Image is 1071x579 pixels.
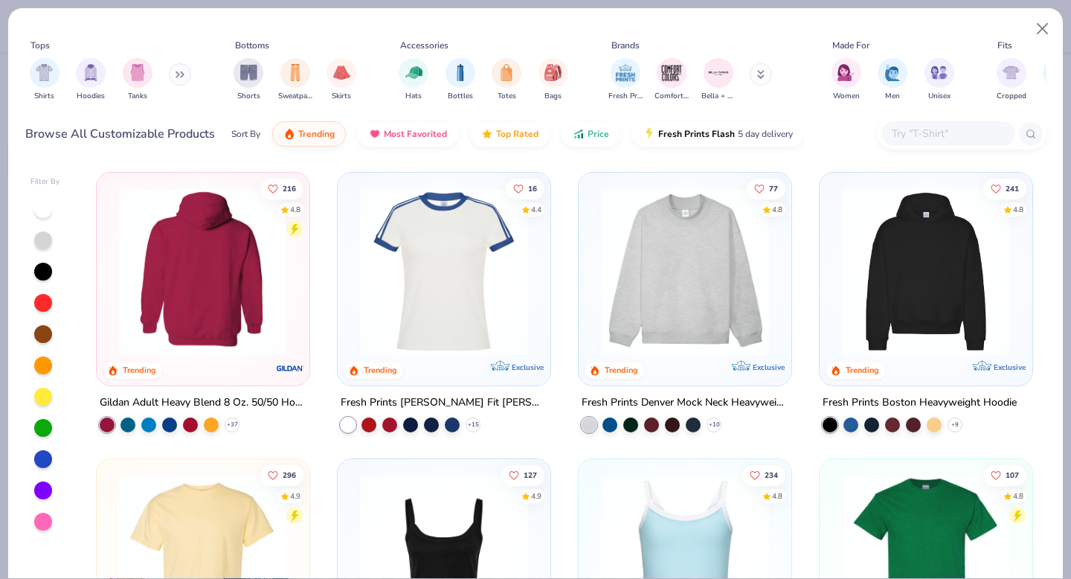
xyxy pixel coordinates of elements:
button: filter button [608,58,643,102]
div: 4.9 [291,490,301,502]
div: Fresh Prints Denver Mock Neck Heavyweight Sweatshirt [582,394,788,412]
img: Fresh Prints Image [614,62,637,84]
div: Browse All Customizable Products [25,125,215,143]
div: Fresh Prints [PERSON_NAME] Fit [PERSON_NAME] Shirt with Stripes [341,394,547,412]
button: Trending [272,121,346,147]
div: Made For [832,39,869,52]
div: Bottoms [235,39,269,52]
div: filter for Hats [399,58,428,102]
img: Tanks Image [129,64,146,81]
img: Hats Image [405,64,422,81]
div: 4.8 [772,204,782,215]
div: 4.8 [1013,204,1023,215]
span: Bags [544,91,562,102]
span: Tanks [128,91,147,102]
span: 296 [283,471,297,479]
div: Accessories [400,39,448,52]
span: Totes [498,91,516,102]
span: Bottles [448,91,473,102]
span: Women [833,91,860,102]
div: Fresh Prints Boston Heavyweight Hoodie [823,394,1017,412]
img: 91acfc32-fd48-4d6b-bdad-a4c1a30ac3fc [834,188,1017,356]
img: Bottles Image [452,64,469,81]
img: most_fav.gif [369,128,381,140]
div: filter for Cropped [997,58,1026,102]
button: Like [261,178,304,199]
div: filter for Fresh Prints [608,58,643,102]
span: Exclusive [993,362,1025,372]
button: filter button [327,58,356,102]
img: Shirts Image [36,64,53,81]
img: flash.gif [643,128,655,140]
span: 127 [524,471,537,479]
span: Unisex [928,91,951,102]
button: Close [1029,15,1057,43]
span: Most Favorited [384,128,447,140]
span: Fresh Prints [608,91,643,102]
img: Sweatpants Image [287,64,303,81]
div: filter for Bella + Canvas [701,58,736,102]
img: e5540c4d-e74a-4e58-9a52-192fe86bec9f [353,188,535,356]
img: Totes Image [498,64,515,81]
div: filter for Sweatpants [278,58,312,102]
div: Sort By [231,127,260,141]
img: Skirts Image [333,64,350,81]
span: Exclusive [512,362,544,372]
img: a164e800-7022-4571-a324-30c76f641635 [112,188,295,356]
div: filter for Tanks [123,58,152,102]
input: Try "T-Shirt" [890,125,1005,142]
div: filter for Bottles [446,58,475,102]
button: filter button [446,58,475,102]
span: Shorts [237,91,260,102]
img: Cropped Image [1003,64,1020,81]
button: filter button [924,58,954,102]
img: Shorts Image [240,64,257,81]
div: 4.4 [531,204,541,215]
div: Filter By [30,176,60,188]
button: filter button [76,58,106,102]
img: f5d85501-0dbb-4ee4-b115-c08fa3845d83 [594,188,776,356]
img: Unisex Image [930,64,948,81]
span: + 10 [708,420,719,429]
span: Skirts [332,91,351,102]
img: Bags Image [544,64,561,81]
button: Top Rated [470,121,550,147]
div: Fits [997,39,1012,52]
span: 107 [1006,471,1019,479]
span: Men [885,91,900,102]
span: Cropped [997,91,1026,102]
img: Hoodies Image [83,64,99,81]
div: filter for Men [878,58,907,102]
span: 216 [283,185,297,192]
button: filter button [123,58,152,102]
span: Sweatpants [278,91,312,102]
span: Exclusive [753,362,785,372]
button: filter button [701,58,736,102]
span: Hats [405,91,422,102]
img: 77058d13-6681-46a4-a602-40ee85a356b7 [535,188,718,356]
span: Bella + Canvas [701,91,736,102]
img: trending.gif [283,128,295,140]
span: Price [588,128,609,140]
button: filter button [538,58,568,102]
div: filter for Shorts [234,58,263,102]
span: + 9 [951,420,959,429]
img: Women Image [837,64,855,81]
div: filter for Bags [538,58,568,102]
img: Comfort Colors Image [660,62,683,84]
button: filter button [399,58,428,102]
button: filter button [492,58,521,102]
button: filter button [997,58,1026,102]
img: Men Image [884,64,901,81]
div: Tops [30,39,50,52]
div: filter for Skirts [327,58,356,102]
button: filter button [30,58,59,102]
img: TopRated.gif [481,128,493,140]
button: Like [506,178,544,199]
img: a90f7c54-8796-4cb2-9d6e-4e9644cfe0fe [776,188,959,356]
div: filter for Hoodies [76,58,106,102]
span: Hoodies [77,91,105,102]
button: Like [747,178,785,199]
div: filter for Comfort Colors [654,58,689,102]
img: Gildan logo [275,354,305,383]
